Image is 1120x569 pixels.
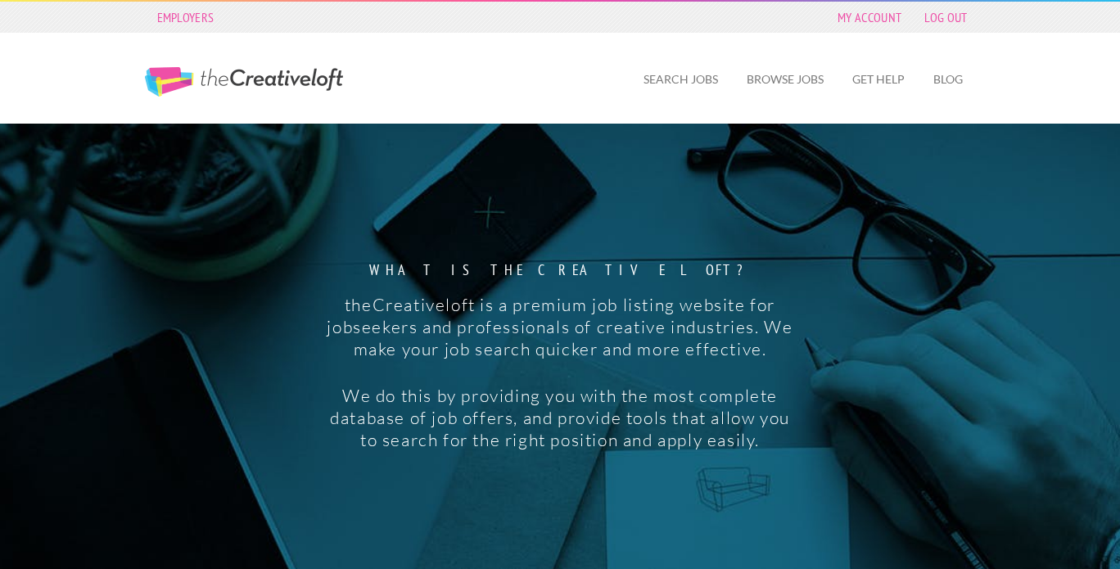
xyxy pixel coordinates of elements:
a: Browse Jobs [734,61,837,98]
a: My Account [829,6,910,29]
p: We do this by providing you with the most complete database of job offers, and provide tools that... [323,385,796,451]
a: Blog [920,61,976,98]
a: The Creative Loft [145,67,343,97]
strong: What is the creative loft? [323,263,796,278]
p: theCreativeloft is a premium job listing website for jobseekers and professionals of creative ind... [323,294,796,360]
a: Employers [149,6,223,29]
a: Log Out [916,6,975,29]
a: Search Jobs [630,61,731,98]
a: Get Help [839,61,918,98]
